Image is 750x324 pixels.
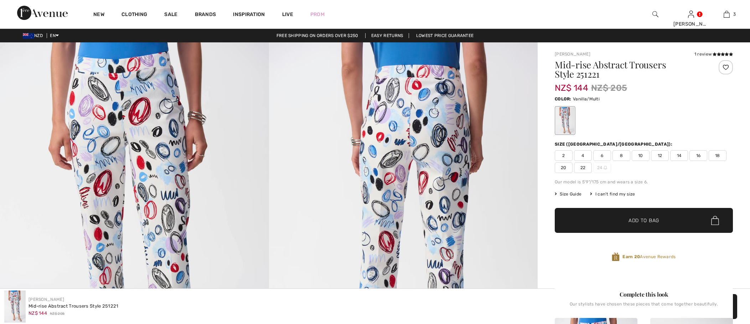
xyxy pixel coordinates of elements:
span: NZ$ 144 [29,310,47,316]
h1: Mid-rise Abstract Trousers Style 251221 [555,60,703,79]
span: Add to Bag [629,217,659,224]
span: 16 [689,150,707,161]
strong: Earn 20 [622,254,640,259]
span: Inspiration [233,11,265,19]
a: Free shipping on orders over $250 [271,33,364,38]
div: Size ([GEOGRAPHIC_DATA]/[GEOGRAPHIC_DATA]): [555,141,674,147]
div: 1 review [694,51,733,57]
img: Bag.svg [711,216,719,225]
a: Brands [195,11,216,19]
a: Clothing [121,11,147,19]
div: I can't find my size [590,191,635,197]
a: [PERSON_NAME] [555,52,590,57]
span: NZ$ 205 [591,82,627,94]
img: 1ère Avenue [17,6,68,20]
a: [PERSON_NAME] [29,297,64,302]
img: My Info [688,10,694,19]
img: My Bag [724,10,730,19]
a: Sale [164,11,177,19]
span: 12 [651,150,669,161]
div: Our model is 5'9"/175 cm and wears a size 6. [555,179,733,185]
span: 6 [593,150,611,161]
span: Avenue Rewards [622,254,676,260]
a: Lowest Price Guarantee [410,33,480,38]
span: Color: [555,96,571,101]
span: 8 [612,150,630,161]
span: NZ$ 144 [555,76,588,93]
a: 3 [709,10,744,19]
a: Prom [310,11,325,18]
button: Add to Bag [555,208,733,233]
div: [PERSON_NAME] [673,20,708,28]
span: 18 [709,150,726,161]
iframe: Opens a widget where you can chat to one of our agents [705,271,743,288]
span: 2 [555,150,573,161]
span: 22 [574,162,592,173]
img: Mid-Rise Abstract Trousers Style 251221 [4,291,26,323]
div: Vanilla/Multi [556,107,574,134]
div: Complete this look [555,290,733,299]
span: NZ$ 205 [50,311,64,317]
span: 14 [670,150,688,161]
span: Vanilla/Multi [573,96,600,101]
span: NZD [23,33,46,38]
img: ring-m.svg [604,166,607,169]
img: search the website [652,10,658,19]
div: Mid-rise Abstract Trousers Style 251221 [29,303,119,310]
div: Our stylists have chosen these pieces that come together beautifully. [555,302,733,312]
a: Easy Returns [365,33,409,38]
img: Avenue Rewards [612,252,620,262]
span: 24 [593,162,611,173]
span: 4 [574,150,592,161]
img: New Zealand Dollar [23,33,34,39]
span: 20 [555,162,573,173]
a: New [93,11,104,19]
a: Live [282,11,293,18]
a: Sign In [688,11,694,17]
span: Size Guide [555,191,581,197]
span: EN [50,33,59,38]
span: 10 [632,150,650,161]
span: 3 [733,11,736,17]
